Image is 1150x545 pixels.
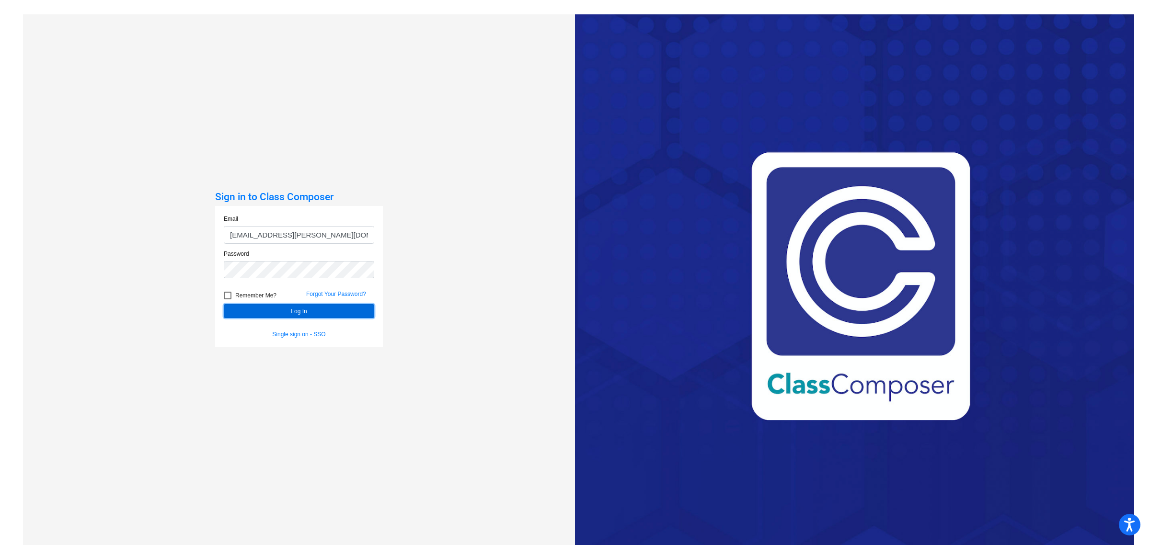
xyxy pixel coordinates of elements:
[272,331,325,338] a: Single sign on - SSO
[235,290,276,301] span: Remember Me?
[306,291,366,297] a: Forgot Your Password?
[224,304,374,318] button: Log In
[224,215,238,223] label: Email
[215,191,383,203] h3: Sign in to Class Composer
[224,250,249,258] label: Password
